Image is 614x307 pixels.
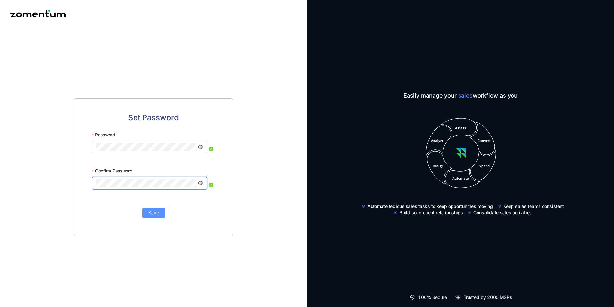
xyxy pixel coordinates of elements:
label: Password [92,129,115,141]
span: sales [458,92,473,99]
span: Set Password [128,112,179,124]
span: 100% Secure [418,294,447,301]
span: Save [148,209,159,216]
span: Automate tedious sales tasks to keep opportunities moving [367,203,493,209]
span: Consolidate sales activities [473,209,532,216]
span: Build solid client relationships [399,209,463,216]
span: Trusted by 2000 MSPs [464,294,512,301]
span: Easily manage your workflow as you [356,91,565,100]
img: Zomentum logo [10,10,66,17]
button: Save [142,208,165,218]
span: eye-invisible [198,181,203,186]
span: Keep sales teams consistent [503,203,564,209]
span: eye-invisible [198,144,203,150]
label: Confirm Password [92,165,133,177]
input: Confirm Password [96,179,197,187]
input: Password [96,143,197,151]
